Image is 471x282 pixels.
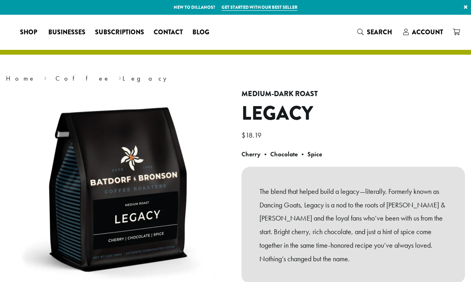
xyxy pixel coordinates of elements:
[15,26,44,39] a: Shop
[95,28,144,37] span: Subscriptions
[367,28,392,37] span: Search
[352,26,398,39] a: Search
[154,28,183,37] span: Contact
[241,130,263,140] bdi: 18.19
[192,28,209,37] span: Blog
[259,185,447,266] p: The blend that helped build a legacy—literally. Formerly known as Dancing Goats, Legacy is a nod ...
[241,90,465,99] h4: Medium-Dark Roast
[55,74,110,83] a: Coffee
[44,71,47,83] span: ›
[119,71,121,83] span: ›
[20,28,37,37] span: Shop
[48,28,85,37] span: Businesses
[6,74,36,83] a: Home
[241,130,245,140] span: $
[6,74,465,83] nav: Breadcrumb
[241,150,322,158] b: Cherry • Chocolate • Spice
[241,102,465,125] h1: Legacy
[412,28,443,37] span: Account
[222,4,297,11] a: Get started with our best seller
